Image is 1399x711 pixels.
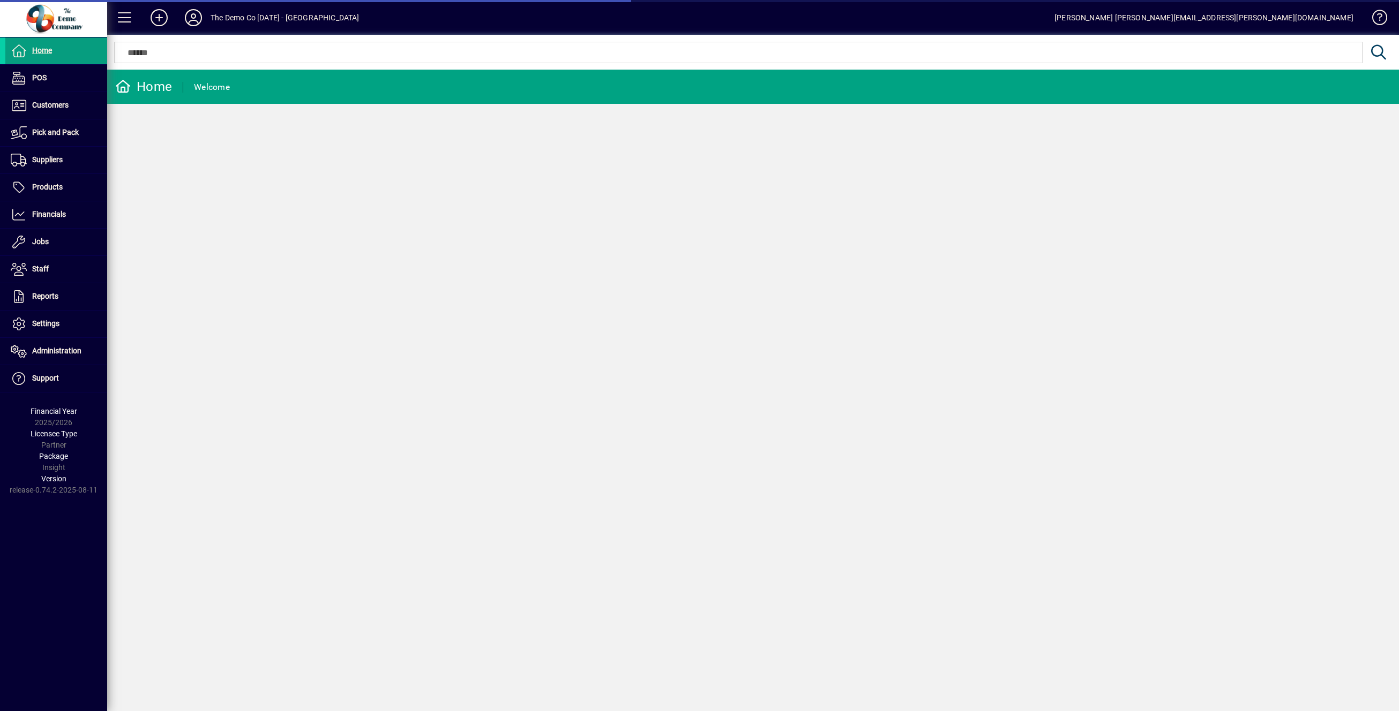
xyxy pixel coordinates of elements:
[32,128,79,137] span: Pick and Pack
[32,210,66,218] span: Financials
[5,338,107,365] a: Administration
[32,264,49,273] span: Staff
[32,73,47,82] span: POS
[194,79,230,96] div: Welcome
[32,346,81,355] span: Administration
[5,147,107,173] a: Suppliers
[115,78,172,95] div: Home
[5,283,107,310] a: Reports
[211,9,360,26] div: The Demo Co [DATE] - [GEOGRAPHIC_DATA]
[142,8,176,27] button: Add
[32,155,63,164] span: Suppliers
[32,237,49,246] span: Jobs
[32,292,58,300] span: Reports
[5,65,107,92] a: POS
[5,92,107,119] a: Customers
[32,374,59,382] span: Support
[32,101,69,109] span: Customers
[5,311,107,337] a: Settings
[5,365,107,392] a: Support
[176,8,211,27] button: Profile
[5,119,107,146] a: Pick and Pack
[31,429,77,438] span: Licensee Type
[5,201,107,228] a: Financials
[5,256,107,283] a: Staff
[32,319,59,328] span: Settings
[5,229,107,255] a: Jobs
[39,452,68,460] span: Package
[1054,9,1353,26] div: [PERSON_NAME] [PERSON_NAME][EMAIL_ADDRESS][PERSON_NAME][DOMAIN_NAME]
[32,183,63,191] span: Products
[31,407,77,415] span: Financial Year
[5,174,107,201] a: Products
[1364,2,1386,37] a: Knowledge Base
[32,46,52,55] span: Home
[41,474,66,483] span: Version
